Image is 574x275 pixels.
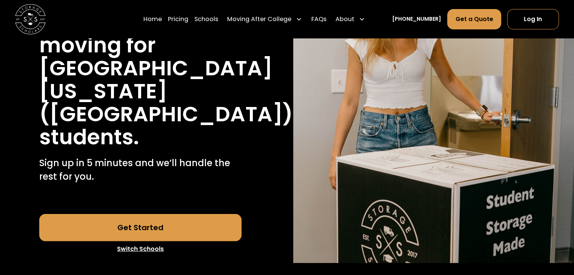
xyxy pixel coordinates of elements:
[168,8,188,29] a: Pricing
[227,14,291,23] div: Moving After College
[143,8,162,29] a: Home
[39,214,242,241] a: Get Started
[332,8,368,29] div: About
[507,9,559,29] a: Log In
[194,8,218,29] a: Schools
[15,4,46,34] img: Storage Scholars main logo
[392,15,441,23] a: [PHONE_NUMBER]
[39,57,293,126] h1: [GEOGRAPHIC_DATA][US_STATE] ([GEOGRAPHIC_DATA])
[224,8,305,29] div: Moving After College
[15,4,46,34] a: home
[39,241,242,257] a: Switch Schools
[39,126,139,149] h1: students.
[335,14,354,23] div: About
[447,9,501,29] a: Get a Quote
[39,156,242,184] p: Sign up in 5 minutes and we’ll handle the rest for you.
[311,8,326,29] a: FAQs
